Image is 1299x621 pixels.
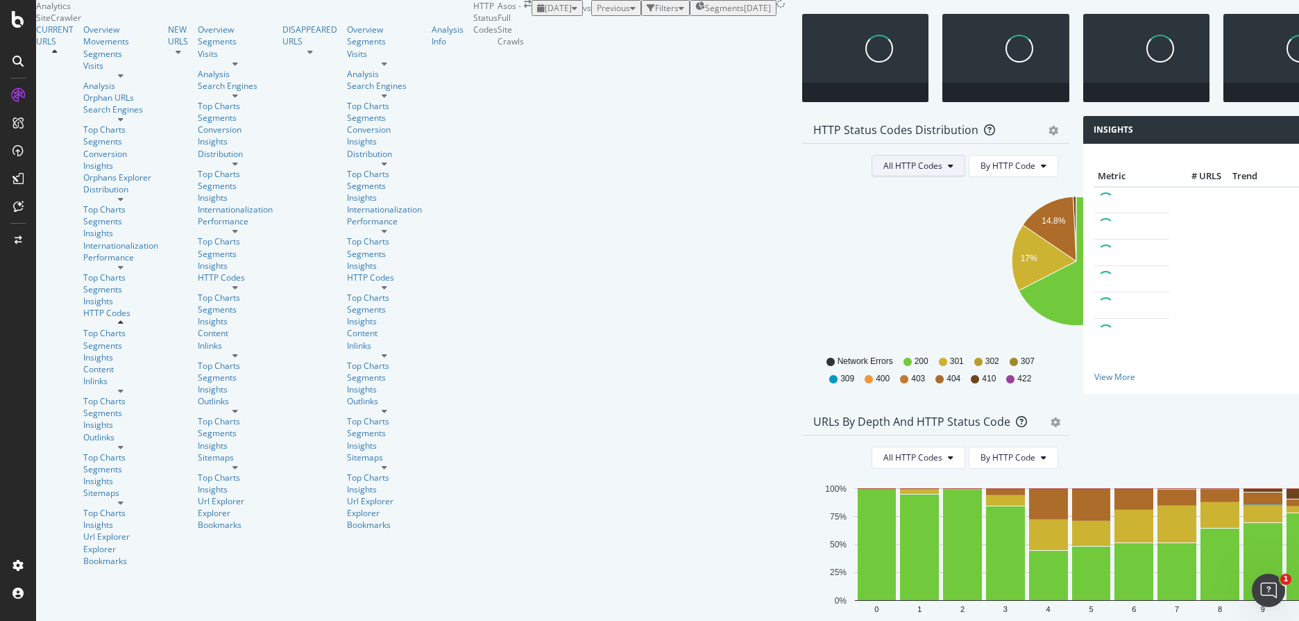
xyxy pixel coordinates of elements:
[83,215,158,227] div: Segments
[83,327,158,339] a: Top Charts
[347,148,422,160] a: Distribution
[347,68,422,80] a: Analysis
[198,395,273,407] a: Outlinks
[347,124,422,135] a: Conversion
[347,495,422,507] div: Url Explorer
[83,60,158,72] a: Visits
[969,155,1058,177] button: By HTTP Code
[432,24,464,47] a: Analysis Info
[198,472,273,483] div: Top Charts
[198,340,273,351] div: Inlinks
[83,395,158,407] div: Top Charts
[198,272,273,283] div: HTTP Codes
[347,507,422,531] a: Explorer Bookmarks
[347,327,422,339] a: Content
[911,373,925,385] span: 403
[83,375,158,387] div: Inlinks
[83,135,158,147] div: Segments
[705,2,744,14] span: Segments
[347,180,422,192] div: Segments
[347,100,422,112] a: Top Charts
[198,360,273,372] div: Top Charts
[915,356,928,367] span: 200
[83,519,158,531] div: Insights
[198,383,273,395] div: Insights
[830,540,847,549] text: 50%
[83,204,158,215] a: Top Charts
[347,24,422,35] a: Overview
[83,283,158,295] a: Segments
[83,251,158,263] a: Performance
[198,415,273,427] a: Top Charts
[597,2,630,14] span: Previous
[347,204,422,215] a: Internationalization
[83,419,158,431] a: Insights
[198,427,273,439] a: Segments
[198,24,273,35] a: Overview
[83,148,158,160] a: Conversion
[198,68,273,80] a: Analysis
[198,304,273,315] a: Segments
[883,452,942,463] span: All HTTP Codes
[83,340,158,351] a: Segments
[198,440,273,452] div: Insights
[198,180,273,192] div: Segments
[347,315,422,327] div: Insights
[198,372,273,383] a: Segments
[198,235,273,247] div: Top Charts
[985,356,999,367] span: 302
[83,35,158,47] div: Movements
[347,452,422,463] a: Sitemaps
[83,351,158,363] a: Insights
[83,452,158,463] a: Top Charts
[83,183,158,195] a: Distribution
[347,415,422,427] a: Top Charts
[83,487,158,499] div: Sitemaps
[36,24,74,47] a: CURRENT URLS
[347,304,422,315] a: Segments
[83,80,158,92] a: Analysis
[872,155,965,177] button: All HTTP Codes
[347,168,422,180] a: Top Charts
[198,507,273,531] div: Explorer Bookmarks
[83,240,158,251] a: Internationalization
[1046,605,1051,613] text: 4
[198,204,273,215] div: Internationalization
[83,295,158,307] div: Insights
[347,235,422,247] div: Top Charts
[198,327,273,339] a: Content
[347,440,422,452] a: Insights
[198,215,273,227] a: Performance
[198,452,273,463] a: Sitemaps
[347,427,422,439] a: Segments
[347,292,422,304] div: Top Charts
[83,160,158,172] a: Insights
[83,507,158,519] div: Top Charts
[198,483,273,495] a: Insights
[347,80,422,92] a: Search Engines
[982,373,996,385] span: 410
[347,272,422,283] a: HTTP Codes
[347,383,422,395] div: Insights
[347,135,422,147] a: Insights
[1048,126,1058,135] div: gear
[83,543,158,567] a: Explorer Bookmarks
[1225,166,1266,187] th: Trend
[946,373,960,385] span: 404
[1094,123,1133,137] h4: Insights
[198,112,273,124] div: Segments
[1003,605,1008,613] text: 3
[168,24,188,47] div: NEW URLS
[838,356,893,367] span: Network Errors
[969,447,1058,469] button: By HTTP Code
